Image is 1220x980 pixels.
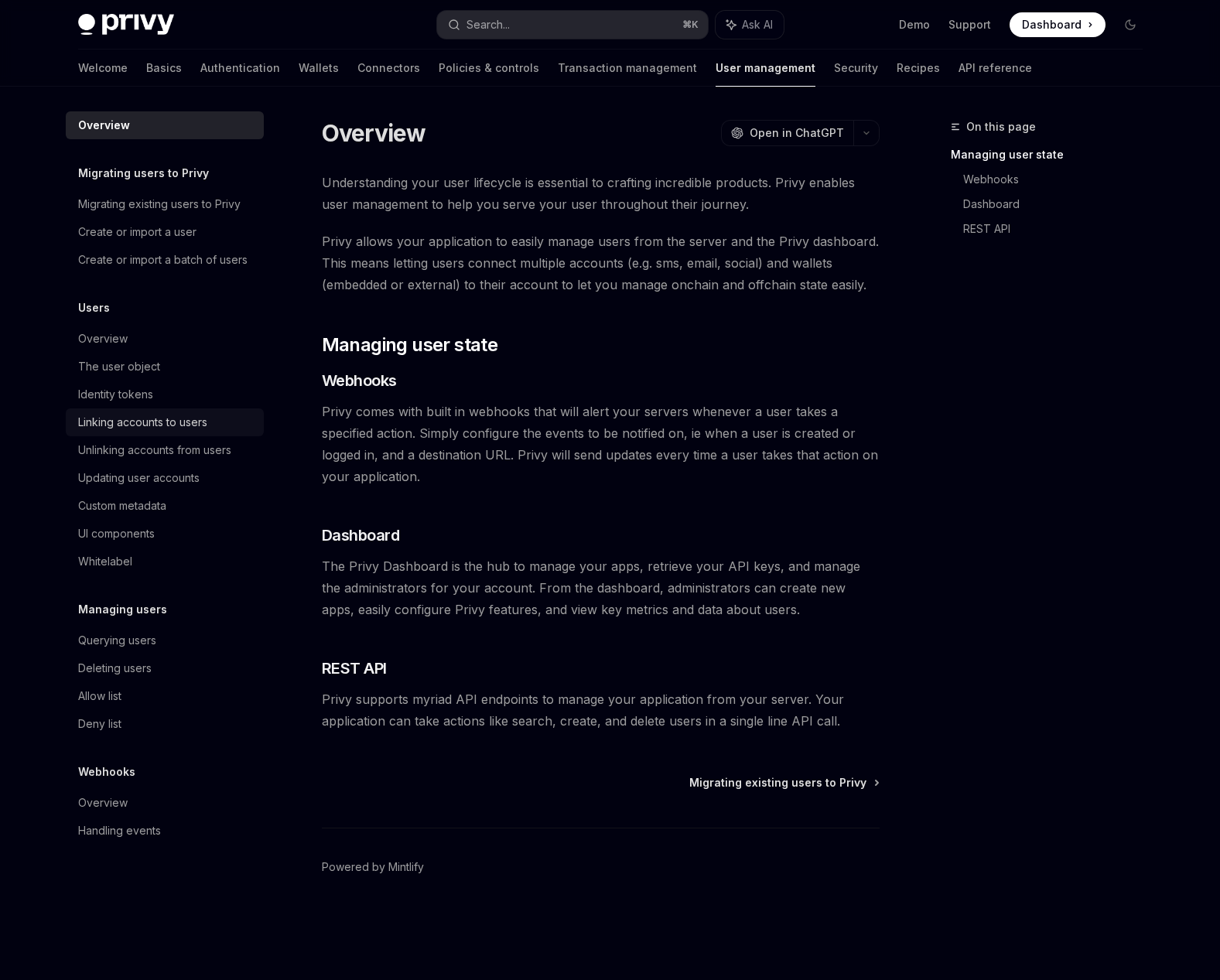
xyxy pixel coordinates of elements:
span: Migrating existing users to Privy [689,775,866,790]
a: Managing user state [951,142,1155,167]
a: Demo [899,17,930,32]
a: Identity tokens [66,381,264,408]
button: Toggle dark mode [1118,12,1143,37]
div: The user object [78,357,160,376]
button: Search...⌘K [437,11,708,39]
a: Recipes [897,50,940,87]
button: Ask AI [716,11,784,39]
a: Allow list [66,682,264,710]
div: Create or import a batch of users [78,251,248,269]
a: Dashboard [963,192,1155,217]
a: Migrating existing users to Privy [66,190,264,218]
div: Querying users [78,631,156,650]
a: Overview [66,111,264,139]
h5: Users [78,299,110,317]
h5: Webhooks [78,763,135,781]
span: Dashboard [1022,17,1082,32]
div: UI components [78,524,155,543]
div: Identity tokens [78,385,153,404]
a: Deleting users [66,654,264,682]
div: Allow list [78,687,121,705]
a: Overview [66,789,264,817]
a: Querying users [66,627,264,654]
h5: Managing users [78,600,167,619]
a: Authentication [200,50,280,87]
div: Handling events [78,821,161,840]
a: Overview [66,325,264,353]
div: Migrating existing users to Privy [78,195,241,213]
div: Updating user accounts [78,469,200,487]
a: Updating user accounts [66,464,264,492]
div: Search... [466,15,510,34]
a: Connectors [357,50,420,87]
a: Support [948,17,991,32]
a: Transaction management [558,50,697,87]
div: Deleting users [78,659,152,678]
a: REST API [963,217,1155,241]
span: Dashboard [322,524,400,546]
span: Understanding your user lifecycle is essential to crafting incredible products. Privy enables use... [322,172,880,215]
div: Overview [78,330,128,348]
span: REST API [322,657,387,679]
a: Dashboard [1010,12,1106,37]
span: Open in ChatGPT [750,125,844,141]
h5: Migrating users to Privy [78,164,209,183]
a: Unlinking accounts from users [66,436,264,464]
div: Create or import a user [78,223,196,241]
a: Custom metadata [66,492,264,520]
span: On this page [966,118,1036,136]
a: Create or import a batch of users [66,246,264,274]
a: The user object [66,353,264,381]
h1: Overview [322,119,426,147]
a: Create or import a user [66,218,264,246]
button: Open in ChatGPT [721,120,853,146]
a: Migrating existing users to Privy [689,775,878,790]
span: Ask AI [742,17,773,32]
span: Privy allows your application to easily manage users from the server and the Privy dashboard. Thi... [322,230,880,295]
a: Handling events [66,817,264,845]
a: Basics [146,50,182,87]
a: UI components [66,520,264,548]
a: Wallets [299,50,339,87]
a: Security [834,50,878,87]
span: Managing user state [322,333,498,357]
a: Webhooks [963,167,1155,192]
span: Privy comes with built in webhooks that will alert your servers whenever a user takes a specified... [322,401,880,487]
div: Unlinking accounts from users [78,441,231,459]
span: The Privy Dashboard is the hub to manage your apps, retrieve your API keys, and manage the admini... [322,555,880,620]
a: API reference [959,50,1032,87]
a: Linking accounts to users [66,408,264,436]
div: Custom metadata [78,497,166,515]
div: Linking accounts to users [78,413,207,432]
img: dark logo [78,14,174,36]
a: Welcome [78,50,128,87]
span: Webhooks [322,370,397,391]
a: User management [716,50,815,87]
a: Whitelabel [66,548,264,575]
span: Privy supports myriad API endpoints to manage your application from your server. Your application... [322,688,880,732]
div: Overview [78,794,128,812]
div: Deny list [78,715,121,733]
div: Overview [78,116,130,135]
a: Policies & controls [439,50,539,87]
a: Deny list [66,710,264,738]
a: Powered by Mintlify [322,859,424,875]
span: ⌘ K [682,19,699,31]
div: Whitelabel [78,552,132,571]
